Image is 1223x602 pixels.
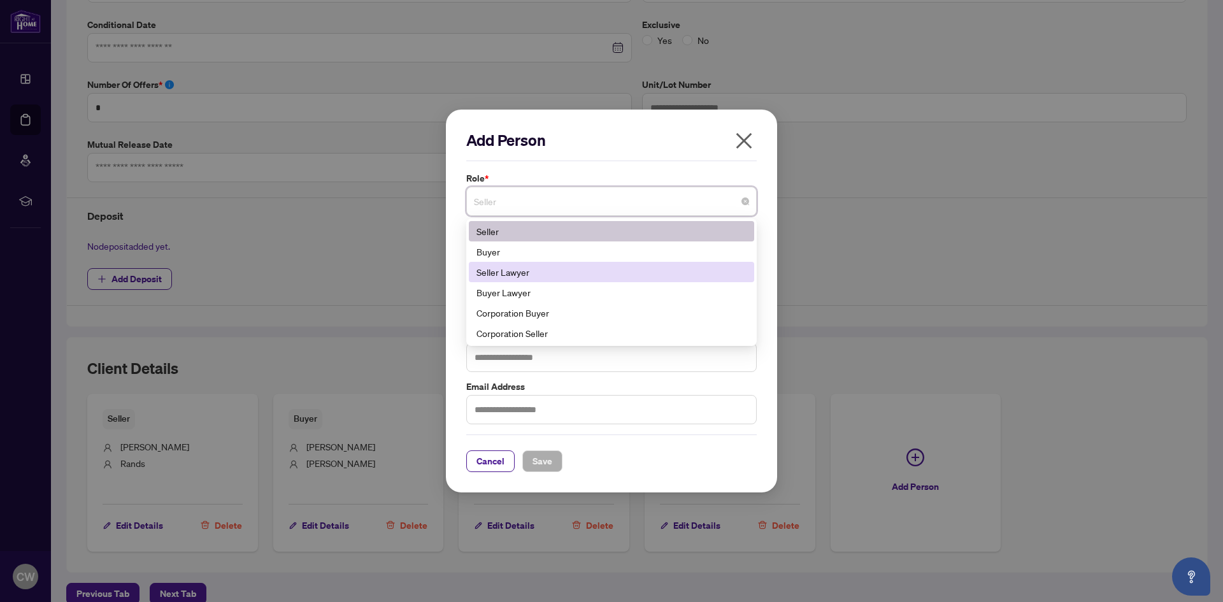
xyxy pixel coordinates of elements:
h2: Add Person [466,130,757,150]
button: Cancel [466,450,515,472]
div: Buyer [476,245,747,259]
div: Corporation Buyer [469,303,754,323]
button: Save [522,450,562,472]
div: Buyer Lawyer [469,282,754,303]
div: Buyer [469,241,754,262]
div: Corporation Seller [469,323,754,343]
span: Cancel [476,451,504,471]
div: Seller Lawyer [469,262,754,282]
button: Open asap [1172,557,1210,596]
div: Corporation Buyer [476,306,747,320]
div: Corporation Seller [476,326,747,340]
div: Buyer Lawyer [476,285,747,299]
span: close-circle [741,197,749,205]
label: Email Address [466,380,757,394]
div: Seller Lawyer [476,265,747,279]
div: Seller [476,224,747,238]
span: Seller [474,189,749,213]
div: Seller [469,221,754,241]
span: close [734,131,754,151]
label: Role [466,171,757,185]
